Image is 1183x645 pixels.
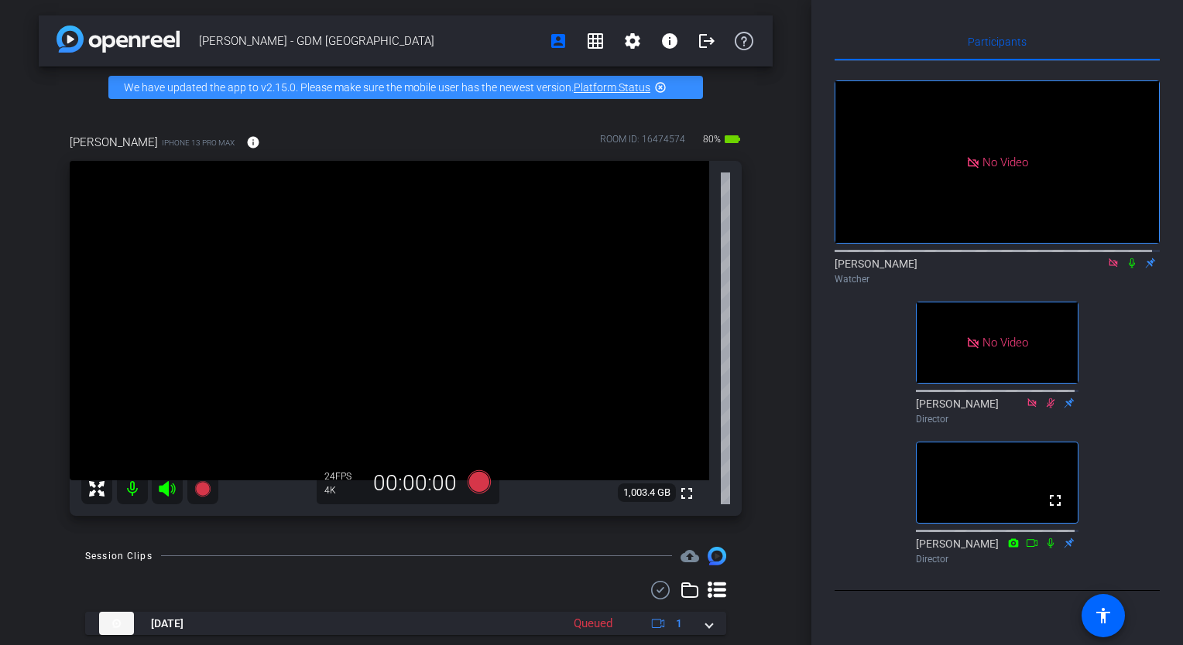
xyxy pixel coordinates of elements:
[363,470,467,497] div: 00:00:00
[916,536,1078,566] div: [PERSON_NAME]
[566,615,620,633] div: Queued
[324,470,363,483] div: 24
[57,26,180,53] img: app-logo
[85,548,153,564] div: Session Clips
[654,81,667,94] mat-icon: highlight_off
[708,547,726,565] img: Session clips
[968,36,1027,47] span: Participants
[151,616,183,632] span: [DATE]
[623,32,642,50] mat-icon: settings
[916,552,1078,566] div: Director
[916,412,1078,426] div: Director
[108,76,703,99] div: We have updated the app to v2.15.0. Please make sure the mobile user has the newest version.
[698,32,716,50] mat-icon: logout
[681,547,699,565] mat-icon: cloud_upload
[70,134,158,151] span: [PERSON_NAME]
[335,471,351,482] span: FPS
[199,26,540,56] span: [PERSON_NAME] - GDM [GEOGRAPHIC_DATA]
[600,132,685,155] div: ROOM ID: 16474574
[1046,491,1065,510] mat-icon: fullscreen
[660,32,679,50] mat-icon: info
[618,483,676,502] span: 1,003.4 GB
[85,612,726,635] mat-expansion-panel-header: thumb-nail[DATE]Queued1
[676,616,682,632] span: 1
[835,256,1160,286] div: [PERSON_NAME]
[246,135,260,149] mat-icon: info
[982,155,1028,169] span: No Video
[916,396,1078,426] div: [PERSON_NAME]
[1094,606,1113,625] mat-icon: accessibility
[982,336,1028,350] span: No Video
[162,137,235,148] span: iPhone 13 Pro Max
[835,272,1160,286] div: Watcher
[549,32,567,50] mat-icon: account_box
[99,612,134,635] img: thumb-nail
[586,32,605,50] mat-icon: grid_on
[723,130,742,148] mat-icon: battery_std
[574,81,650,94] a: Platform Status
[681,547,699,565] span: Destinations for your clips
[324,484,363,497] div: 4K
[701,127,723,152] span: 80%
[677,484,696,503] mat-icon: fullscreen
